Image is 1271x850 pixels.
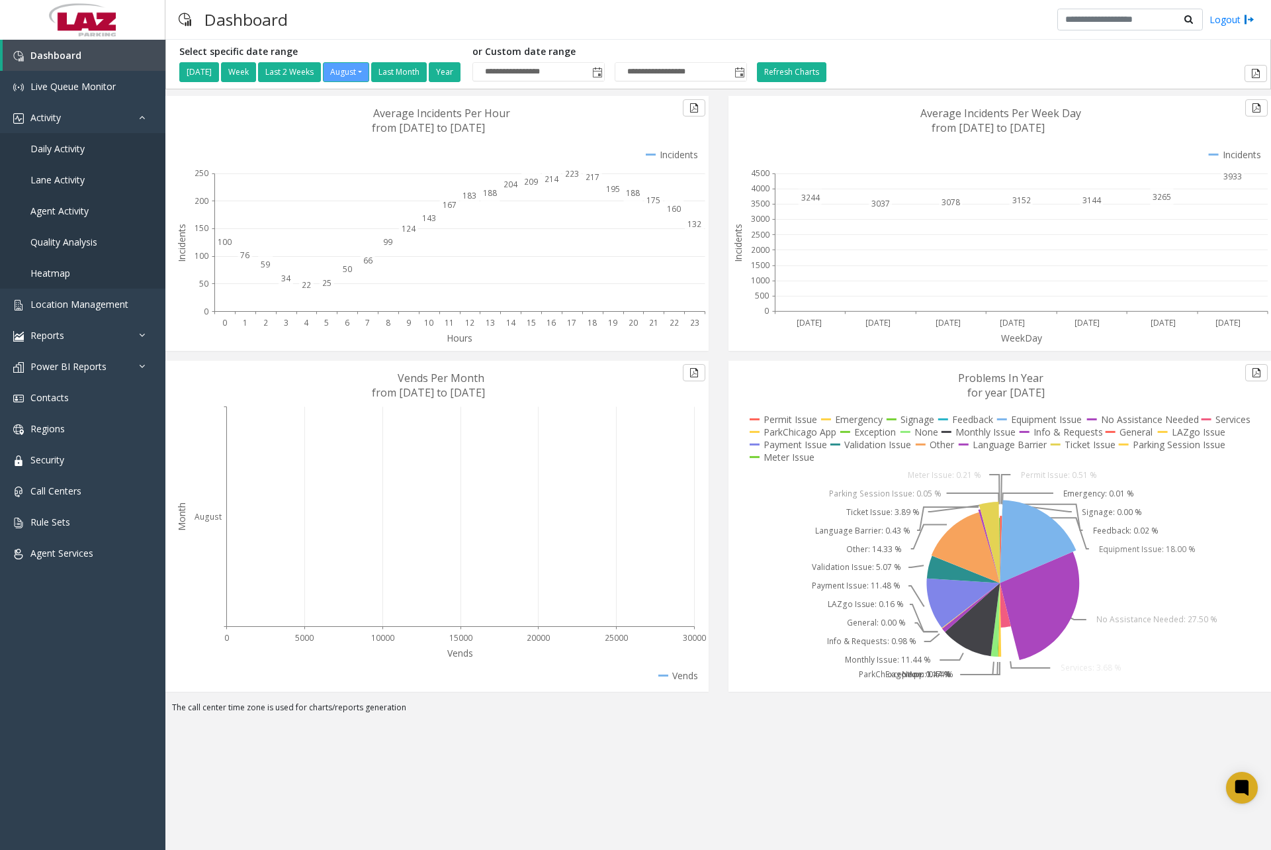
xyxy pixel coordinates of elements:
[13,113,24,124] img: 'icon'
[30,516,70,528] span: Rule Sets
[547,317,556,328] text: 16
[284,317,288,328] text: 3
[764,306,769,317] text: 0
[175,224,188,262] text: Incidents
[755,290,769,301] text: 500
[175,502,188,531] text: Month
[1061,663,1121,674] text: Services: 3.68 %
[195,511,222,522] text: August
[323,62,369,82] button: August
[30,391,69,404] span: Contacts
[372,120,485,135] text: from [DATE] to [DATE]
[30,485,81,497] span: Call Centers
[936,317,961,328] text: [DATE]
[373,106,510,120] text: Average Incidents Per Hour
[667,203,681,214] text: 160
[1021,469,1097,481] text: Permit Issue: 0.51 %
[165,702,1271,720] div: The call center time zone is used for charts/reports generation
[30,298,128,310] span: Location Management
[847,618,906,629] text: General: 0.00 %
[224,632,229,643] text: 0
[751,260,769,271] text: 1500
[447,647,473,659] text: Vends
[683,632,706,643] text: 30000
[218,236,232,248] text: 100
[1223,171,1242,182] text: 3933
[13,455,24,466] img: 'icon'
[565,168,579,179] text: 223
[30,422,65,435] span: Regions
[13,362,24,373] img: 'icon'
[443,199,457,211] text: 167
[586,171,599,183] text: 217
[606,183,620,195] text: 195
[363,255,373,266] text: 66
[1001,332,1043,344] text: WeekDay
[1082,195,1102,206] text: 3144
[258,62,321,82] button: Last 2 Weeks
[902,669,951,681] text: None: 1.44 %
[13,300,24,310] img: 'icon'
[1153,191,1171,203] text: 3265
[846,506,920,518] text: Ticket Issue: 3.89 %
[472,46,747,58] h5: or Custom date range
[445,317,454,328] text: 11
[13,518,24,528] img: 'icon'
[30,453,64,466] span: Security
[483,187,497,199] text: 188
[221,62,256,82] button: Week
[261,259,270,270] text: 59
[398,371,484,385] text: Vends Per Month
[1096,614,1217,626] text: No Assistance Needed: 27.50 %
[402,223,416,234] text: 124
[1074,317,1099,328] text: [DATE]
[304,317,309,328] text: 4
[527,317,536,328] text: 15
[683,364,705,381] button: Export to pdf
[545,173,559,185] text: 214
[406,317,411,328] text: 9
[567,317,576,328] text: 17
[827,636,916,647] text: Info & Requests: 0.98 %
[30,111,61,124] span: Activity
[649,317,658,328] text: 21
[683,99,705,117] button: Export to pdf
[30,547,93,559] span: Agent Services
[429,62,460,82] button: Year
[932,120,1045,135] text: from [DATE] to [DATE]
[324,317,329,328] text: 5
[13,51,24,62] img: 'icon'
[1245,364,1268,381] button: Export to pdf
[30,360,107,373] span: Power BI Reports
[345,317,349,328] text: 6
[732,224,744,262] text: Incidents
[751,244,769,256] text: 2000
[1244,13,1254,26] img: logout
[846,543,902,555] text: Other: 14.33 %
[646,195,660,206] text: 175
[1245,65,1267,82] button: Export to pdf
[365,317,370,328] text: 7
[195,250,208,261] text: 100
[504,179,518,190] text: 204
[449,632,472,643] text: 15000
[942,197,960,208] text: 3078
[195,222,208,234] text: 150
[30,142,85,155] span: Daily Activity
[486,317,495,328] text: 13
[885,669,951,681] text: Exception: 0.17 %
[1151,317,1176,328] text: [DATE]
[424,317,433,328] text: 10
[687,218,701,230] text: 132
[907,469,981,481] text: Meter Issue: 0.21 %
[179,62,219,82] button: [DATE]
[204,306,208,317] text: 0
[690,317,699,328] text: 23
[751,183,769,194] text: 4000
[871,198,890,209] text: 3037
[30,329,64,342] span: Reports
[371,632,394,643] text: 10000
[222,317,227,328] text: 0
[865,317,891,328] text: [DATE]
[372,385,485,400] text: from [DATE] to [DATE]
